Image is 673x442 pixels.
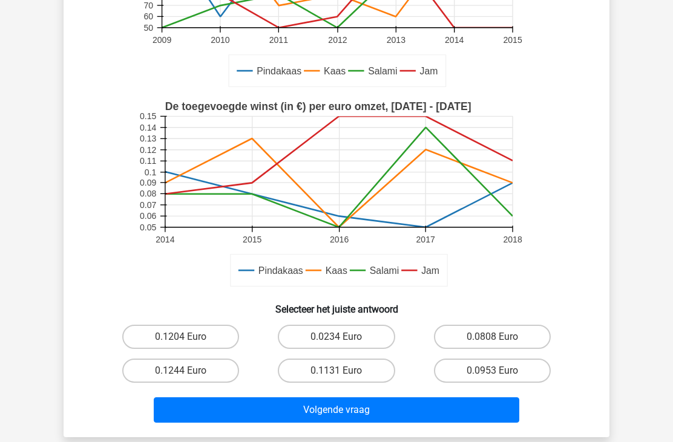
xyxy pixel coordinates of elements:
text: 2018 [503,235,522,244]
text: 2013 [387,35,405,45]
text: 70 [143,1,153,10]
label: 0.0953 Euro [434,359,551,383]
text: 0.06 [140,211,157,221]
text: 2009 [153,35,171,45]
label: 0.0808 Euro [434,325,551,349]
label: 0.1131 Euro [278,359,395,383]
text: 0.13 [140,134,157,143]
text: 2014 [156,235,174,244]
text: Salami [370,265,399,276]
text: 2015 [503,35,522,45]
label: 0.0234 Euro [278,325,395,349]
text: 2012 [328,35,347,45]
text: 0.05 [140,223,157,232]
text: 2011 [269,35,288,45]
text: Salami [368,66,397,76]
text: 0.09 [140,178,157,187]
text: 0.14 [140,123,157,132]
text: Kaas [326,265,347,276]
text: 2010 [211,35,229,45]
text: Pindakaas [258,265,303,276]
text: 2016 [330,235,349,244]
text: 0.15 [140,111,157,121]
text: 2017 [416,235,435,244]
text: 0.07 [140,200,157,210]
text: Pindakaas [257,66,301,76]
text: Jam [420,66,438,76]
h6: Selecteer het juiste antwoord [83,294,590,315]
text: 50 [143,23,153,33]
text: Kaas [324,66,346,76]
button: Volgende vraag [154,397,520,423]
text: 0.12 [140,145,157,155]
text: 60 [143,11,153,21]
text: 0.11 [140,156,157,166]
text: 0.08 [140,189,157,199]
label: 0.1204 Euro [122,325,239,349]
text: 2015 [243,235,261,244]
text: 0.1 [145,167,157,177]
text: Jam [421,265,439,276]
text: De toegevoegde winst (in €) per euro omzet, [DATE] - [DATE] [165,100,471,112]
label: 0.1244 Euro [122,359,239,383]
text: 2014 [445,35,464,45]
